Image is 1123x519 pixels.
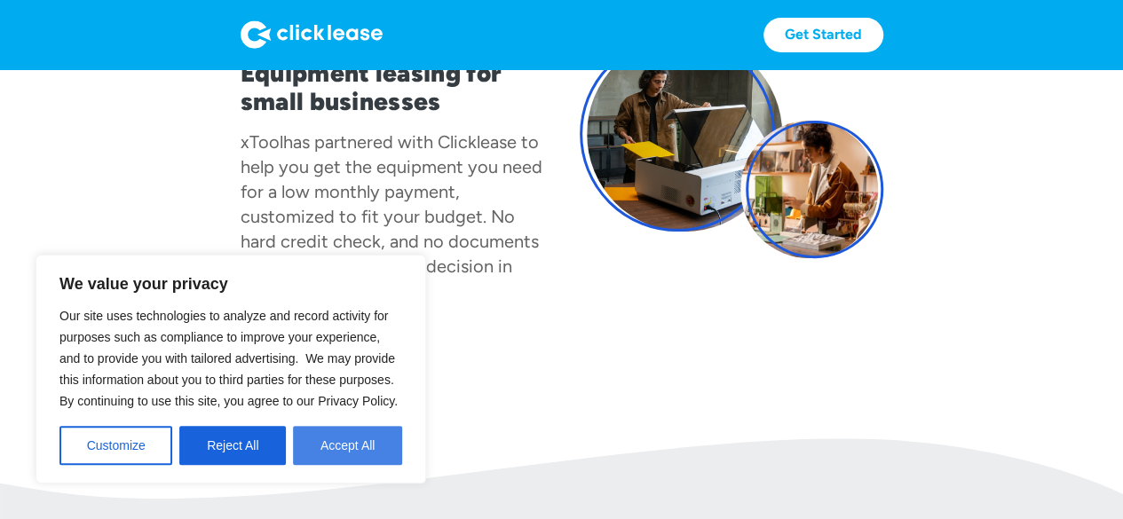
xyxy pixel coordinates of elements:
button: Customize [59,426,172,465]
div: We value your privacy [36,255,426,484]
span: Our site uses technologies to analyze and record activity for purposes such as compliance to impr... [59,309,398,408]
div: xTool [241,131,283,153]
div: has partnered with Clicklease to help you get the equipment you need for a low monthly payment, c... [241,131,542,302]
a: Get Started [763,18,883,52]
img: Logo [241,20,383,49]
p: We value your privacy [59,273,402,295]
button: Accept All [293,426,402,465]
button: Reject All [179,426,286,465]
h1: Equipment leasing for small businesses [241,59,544,115]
